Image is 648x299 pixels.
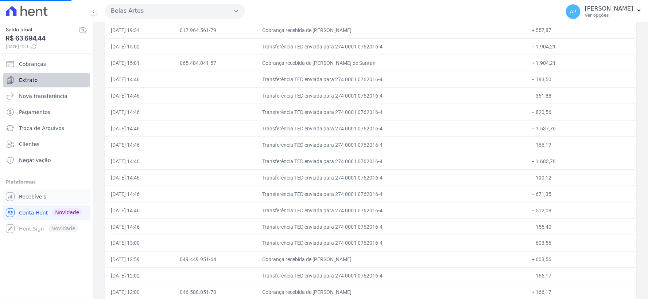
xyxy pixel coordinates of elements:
[256,87,526,104] td: Transferência TED enviada para 274 0001 0762016-4
[256,38,526,55] td: Transferência TED enviada para 274 0001 0762016-4
[526,137,636,153] td: − 166,17
[256,186,526,202] td: Transferência TED enviada para 274 0001 0762016-4
[3,153,90,168] a: Negativação
[526,153,636,169] td: − 1.683,76
[256,153,526,169] td: Transferência TED enviada para 274 0001 0762016-4
[585,5,633,12] p: [PERSON_NAME]
[105,22,174,38] td: [DATE] 19:34
[105,104,174,120] td: [DATE] 14:46
[526,104,636,120] td: − 820,56
[3,57,90,71] a: Cobranças
[19,76,38,84] span: Extrato
[526,38,636,55] td: − 1.904,21
[19,60,46,68] span: Cobranças
[526,186,636,202] td: − 671,35
[174,22,256,38] td: 017.964.561-79
[526,169,636,186] td: − 190,12
[19,209,48,216] span: Conta Hent
[526,120,636,137] td: − 1.537,76
[105,153,174,169] td: [DATE] 14:46
[105,55,174,71] td: [DATE] 15:01
[3,105,90,119] a: Pagamentos
[19,141,39,148] span: Clientes
[19,125,64,132] span: Troca de Arquivos
[526,268,636,284] td: − 166,17
[6,57,87,236] nav: Sidebar
[256,169,526,186] td: Transferência TED enviada para 274 0001 0762016-4
[3,121,90,135] a: Troca de Arquivos
[19,93,67,100] span: Nova transferência
[105,268,174,284] td: [DATE] 12:02
[174,251,256,268] td: 049.449.951-64
[105,202,174,219] td: [DATE] 14:46
[6,178,87,186] div: Plataformas
[105,186,174,202] td: [DATE] 14:46
[256,251,526,268] td: Cobrança recebida de [PERSON_NAME]
[256,22,526,38] td: Cobrança recebida de [PERSON_NAME]
[6,34,78,43] span: R$ 63.694,44
[3,137,90,152] a: Clientes
[256,219,526,235] td: Transferência TED enviada para 274 0001 0762016-4
[105,4,245,18] button: Belas Artes
[526,202,636,219] td: − 512,08
[19,157,51,164] span: Negativação
[105,137,174,153] td: [DATE] 14:46
[105,169,174,186] td: [DATE] 14:46
[570,9,577,14] span: AP
[560,1,648,22] button: AP [PERSON_NAME] Ver opções
[19,193,46,200] span: Recebíveis
[256,120,526,137] td: Transferência TED enviada para 274 0001 0762016-4
[526,22,636,38] td: + 557,87
[52,208,82,216] span: Novidade
[256,104,526,120] td: Transferência TED enviada para 274 0001 0762016-4
[105,235,174,251] td: [DATE] 13:00
[526,251,636,268] td: + 603,56
[105,71,174,87] td: [DATE] 14:46
[256,268,526,284] td: Transferência TED enviada para 274 0001 0762016-4
[3,205,90,220] a: Conta Hent Novidade
[526,71,636,87] td: − 183,50
[585,12,633,18] p: Ver opções
[174,55,256,71] td: 065.484.041-57
[256,137,526,153] td: Transferência TED enviada para 274 0001 0762016-4
[3,89,90,103] a: Nova transferência
[526,55,636,71] td: + 1.904,21
[3,189,90,204] a: Recebíveis
[256,235,526,251] td: Transferência TED enviada para 274 0001 0762016-4
[6,43,78,50] span: [DATE] 10:11
[256,55,526,71] td: Cobrança recebida de [PERSON_NAME] de Santan
[105,251,174,268] td: [DATE] 12:59
[526,219,636,235] td: − 155,40
[3,73,90,87] a: Extrato
[526,87,636,104] td: − 351,88
[105,38,174,55] td: [DATE] 15:02
[256,202,526,219] td: Transferência TED enviada para 274 0001 0762016-4
[256,71,526,87] td: Transferência TED enviada para 274 0001 0762016-4
[526,235,636,251] td: − 603,56
[6,26,78,34] span: Saldo atual
[19,109,50,116] span: Pagamentos
[105,219,174,235] td: [DATE] 14:46
[105,120,174,137] td: [DATE] 14:46
[105,87,174,104] td: [DATE] 14:46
